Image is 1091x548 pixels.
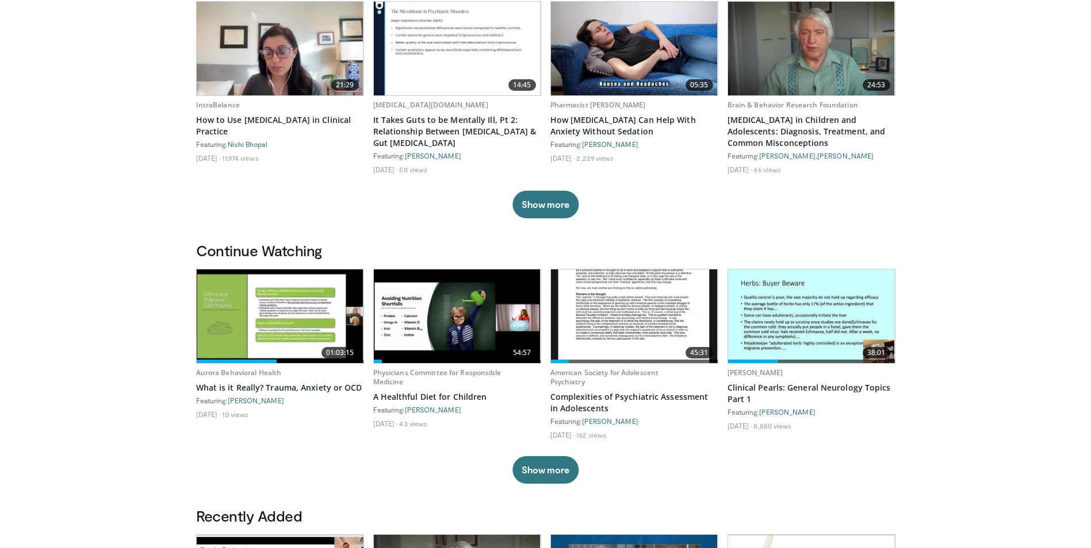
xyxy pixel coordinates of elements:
button: Show more [512,456,579,484]
a: Nishi Bhopal [228,140,267,148]
a: [PERSON_NAME] [582,417,638,425]
li: [DATE] [550,153,575,163]
a: American Society for Adolescent Psychiatry [550,368,659,387]
a: [PERSON_NAME] [405,406,461,414]
a: 45:31 [551,269,718,363]
li: [DATE] [373,419,398,428]
img: bdf337e6-0c36-4dca-be32-247ab24abcde.620x360_q85_upscale.jpg [197,269,363,363]
a: [PERSON_NAME] [582,140,638,148]
img: 0d1c2948-9c63-42b8-bce6-445d9236ea86.620x360_q85_upscale.jpg [551,269,718,363]
button: Show more [512,191,579,218]
a: Aurora Behavioral Health [196,368,282,377]
span: 24:53 [863,79,890,91]
li: [DATE] [728,421,752,430]
li: 11,974 views [222,153,258,163]
span: 14:45 [508,79,536,91]
div: Featuring: [196,140,364,149]
li: 50 views [399,165,427,174]
a: 14:45 [374,2,541,95]
img: 5184f339-d0ad-4378-8a16-704b6409913e.620x360_q85_upscale.jpg [374,269,541,363]
img: 91ec4e47-6cc3-4d45-a77d-be3eb23d61cb.620x360_q85_upscale.jpg [728,269,895,363]
a: Brain & Behavior Research Foundation [728,100,858,110]
div: Featuring: [550,416,718,426]
a: 01:03:15 [197,269,363,363]
li: 43 views [399,419,427,428]
img: 5b8011c7-1005-4e73-bd4d-717c320f5860.620x360_q85_upscale.jpg [728,2,895,95]
h3: Recently Added [196,507,895,525]
li: 8,880 views [753,421,791,430]
li: [DATE] [728,165,752,174]
a: What is it Really? Trauma, Anxiety or OCD [196,382,364,393]
li: [DATE] [196,153,221,163]
a: It Takes Guts to be Mentally Ill, Pt 2: Relationship Between [MEDICAL_DATA] & Gut [MEDICAL_DATA] [373,114,541,149]
a: [MEDICAL_DATA] in Children and Adolescents: Diagnosis, Treatment, and Common Misconceptions [728,114,895,149]
li: [DATE] [550,430,575,439]
li: [DATE] [196,410,221,419]
a: 38:01 [728,269,895,363]
div: Featuring: [373,151,541,160]
span: 38:01 [863,347,890,358]
a: A Healthful Diet for Children [373,391,541,403]
a: [PERSON_NAME] [728,368,783,377]
span: 05:35 [686,79,713,91]
li: 10 views [222,410,248,419]
a: Physicians Committee for Responsible Medicine [373,368,501,387]
img: 45d9ed29-37ad-44fa-b6cc-1065f856441c.620x360_q85_upscale.jpg [374,2,541,95]
img: 7bfe4765-2bdb-4a7e-8d24-83e30517bd33.620x360_q85_upscale.jpg [551,2,718,95]
div: Featuring: , [728,151,895,160]
a: [PERSON_NAME] [228,396,284,404]
a: 54:57 [374,269,541,363]
h3: Continue Watching [196,241,895,260]
a: How [MEDICAL_DATA] Can Help With Anxiety Without Sedation [550,114,718,137]
a: Complexities of Psychiatric Assessment in Adolescents [550,391,718,414]
a: 21:29 [197,2,363,95]
span: 54:57 [508,347,536,358]
span: 01:03:15 [321,347,359,358]
a: IntraBalance [196,100,240,110]
a: [PERSON_NAME] [759,152,816,160]
li: 162 views [576,430,606,439]
div: Featuring: [550,140,718,149]
a: [PERSON_NAME] [817,152,874,160]
a: Pharmacist [PERSON_NAME] [550,100,646,110]
span: 45:31 [686,347,713,358]
li: 46 views [753,165,781,174]
a: Clinical Pearls: General Neurology Topics Part 1 [728,382,895,405]
div: Featuring: [373,405,541,414]
a: 05:35 [551,2,718,95]
a: [PERSON_NAME] [405,152,461,160]
a: 24:53 [728,2,895,95]
span: 21:29 [331,79,359,91]
div: Featuring: [728,407,895,416]
img: 662646f3-24dc-48fd-91cb-7f13467e765c.620x360_q85_upscale.jpg [197,2,363,95]
li: 2,229 views [576,153,614,163]
a: [MEDICAL_DATA][DOMAIN_NAME] [373,100,488,110]
div: Featuring: [196,396,364,405]
a: How to Use [MEDICAL_DATA] in Clinical Practice [196,114,364,137]
li: [DATE] [373,165,398,174]
a: [PERSON_NAME] [759,408,816,416]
